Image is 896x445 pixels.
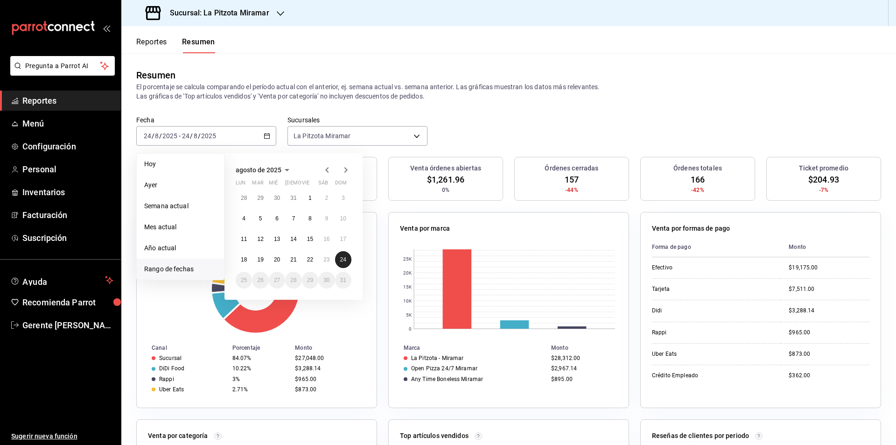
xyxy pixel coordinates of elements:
text: 25K [403,256,412,261]
abbr: 24 de agosto de 2025 [340,256,346,263]
button: 27 de agosto de 2025 [269,272,285,289]
abbr: 21 de agosto de 2025 [290,256,296,263]
abbr: 30 de julio de 2025 [274,195,280,201]
th: Monto [781,237,869,257]
text: 5K [406,312,412,318]
abbr: 17 de agosto de 2025 [340,236,346,242]
abbr: jueves [285,180,340,190]
span: Gerente [PERSON_NAME] [22,319,113,332]
abbr: domingo [335,180,347,190]
span: Facturación [22,209,113,221]
span: Personal [22,163,113,176]
input: ---- [201,132,217,140]
div: navigation tabs [136,37,215,53]
div: $965.00 [789,329,869,337]
div: Resumen [136,68,175,82]
span: / [159,132,162,140]
h3: Venta órdenes abiertas [410,163,481,173]
th: Monto [291,343,377,353]
input: -- [193,132,198,140]
div: Didi [652,307,745,315]
abbr: 15 de agosto de 2025 [307,236,313,242]
div: $2,967.14 [551,365,614,372]
button: 6 de agosto de 2025 [269,210,285,227]
abbr: 9 de agosto de 2025 [325,215,328,222]
span: agosto de 2025 [236,166,281,174]
abbr: 13 de agosto de 2025 [274,236,280,242]
abbr: 3 de agosto de 2025 [342,195,345,201]
span: Menú [22,117,113,130]
div: $3,288.14 [295,365,362,372]
div: $27,048.00 [295,355,362,361]
div: DiDi Food [159,365,184,372]
div: Rappi [652,329,745,337]
button: 11 de agosto de 2025 [236,231,252,247]
abbr: 29 de julio de 2025 [257,195,263,201]
span: Semana actual [144,201,217,211]
span: Mes actual [144,222,217,232]
div: $873.00 [789,350,869,358]
button: 3 de agosto de 2025 [335,190,351,206]
div: $28,312.00 [551,355,614,361]
div: $7,511.00 [789,285,869,293]
input: -- [143,132,152,140]
p: Venta por marca [400,224,450,233]
button: 1 de agosto de 2025 [302,190,318,206]
div: Uber Eats [652,350,745,358]
span: -42% [691,186,704,194]
abbr: 25 de agosto de 2025 [241,277,247,283]
h3: Sucursal: La Pitzota Miramar [162,7,269,19]
button: 30 de agosto de 2025 [318,272,335,289]
div: $965.00 [295,376,362,382]
button: 5 de agosto de 2025 [252,210,268,227]
span: Suscripción [22,232,113,244]
span: Inventarios [22,186,113,198]
span: / [198,132,201,140]
abbr: 16 de agosto de 2025 [323,236,329,242]
span: / [190,132,193,140]
button: 9 de agosto de 2025 [318,210,335,227]
text: 10K [403,298,412,304]
button: 4 de agosto de 2025 [236,210,252,227]
button: 8 de agosto de 2025 [302,210,318,227]
p: Top artículos vendidos [400,431,469,441]
span: Rango de fechas [144,264,217,274]
th: Marca [389,343,547,353]
abbr: 6 de agosto de 2025 [275,215,279,222]
abbr: 30 de agosto de 2025 [323,277,329,283]
span: 157 [565,173,579,186]
abbr: 29 de agosto de 2025 [307,277,313,283]
abbr: 26 de agosto de 2025 [257,277,263,283]
abbr: 31 de julio de 2025 [290,195,296,201]
div: 2.71% [232,386,287,393]
button: 31 de agosto de 2025 [335,272,351,289]
button: 29 de agosto de 2025 [302,272,318,289]
abbr: 11 de agosto de 2025 [241,236,247,242]
div: $873.00 [295,386,362,393]
h3: Órdenes cerradas [545,163,598,173]
div: Crédito Empleado [652,372,745,380]
span: Sugerir nueva función [11,431,113,441]
span: Ayuda [22,275,101,286]
div: 84.07% [232,355,287,361]
abbr: sábado [318,180,328,190]
p: Venta por formas de pago [652,224,730,233]
button: 20 de agosto de 2025 [269,251,285,268]
abbr: 22 de agosto de 2025 [307,256,313,263]
span: Ayer [144,180,217,190]
button: Resumen [182,37,215,53]
div: 10.22% [232,365,287,372]
button: 2 de agosto de 2025 [318,190,335,206]
button: 14 de agosto de 2025 [285,231,301,247]
span: 166 [691,173,705,186]
span: Reportes [22,94,113,107]
button: agosto de 2025 [236,164,293,176]
span: $204.93 [808,173,839,186]
button: 28 de julio de 2025 [236,190,252,206]
button: 23 de agosto de 2025 [318,251,335,268]
span: Recomienda Parrot [22,296,113,309]
abbr: 28 de agosto de 2025 [290,277,296,283]
abbr: 1 de agosto de 2025 [308,195,312,201]
abbr: 4 de agosto de 2025 [242,215,245,222]
abbr: 23 de agosto de 2025 [323,256,329,263]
